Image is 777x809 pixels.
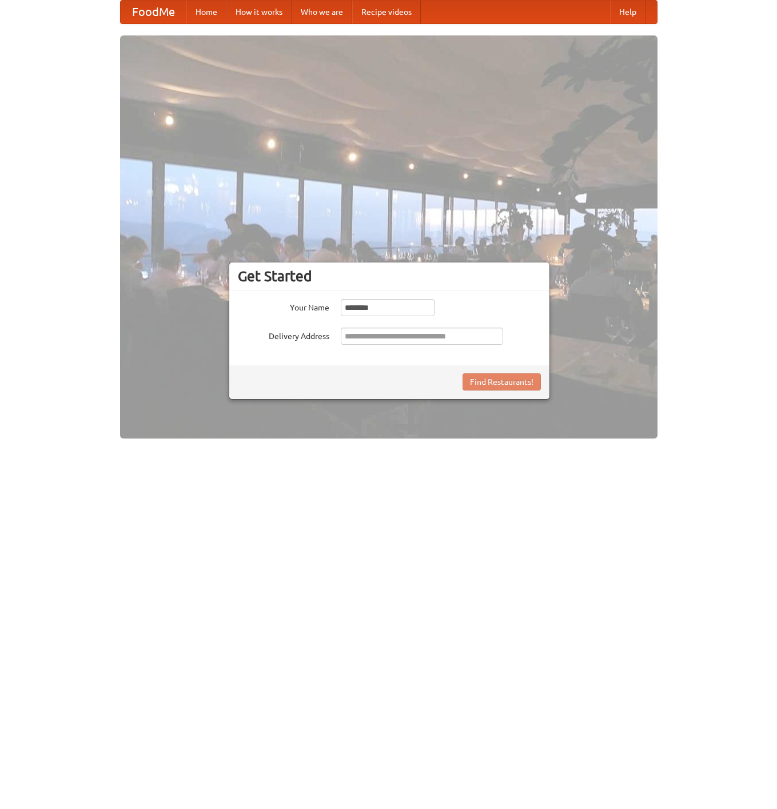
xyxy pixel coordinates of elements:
[352,1,421,23] a: Recipe videos
[610,1,645,23] a: Help
[186,1,226,23] a: Home
[226,1,292,23] a: How it works
[463,373,541,390] button: Find Restaurants!
[238,299,329,313] label: Your Name
[121,1,186,23] a: FoodMe
[238,268,541,285] h3: Get Started
[292,1,352,23] a: Who we are
[238,328,329,342] label: Delivery Address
